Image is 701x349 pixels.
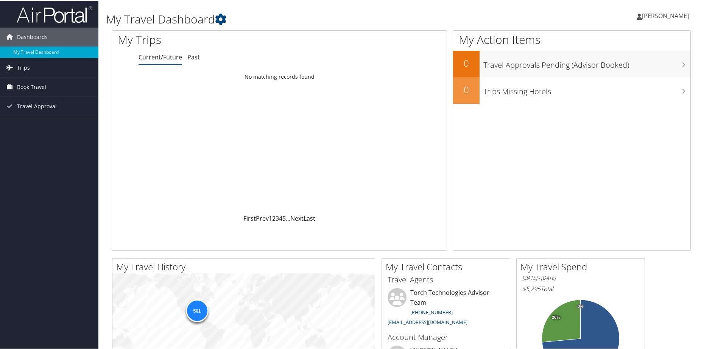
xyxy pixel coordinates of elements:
[290,213,304,222] a: Next
[272,213,276,222] a: 2
[453,76,690,103] a: 0Trips Missing Hotels
[304,213,315,222] a: Last
[453,31,690,47] h1: My Action Items
[520,260,645,273] h2: My Travel Spend
[453,83,480,95] h2: 0
[106,11,500,26] h1: My Travel Dashboard
[578,304,584,308] tspan: 0%
[483,82,690,96] h3: Trips Missing Hotels
[116,260,375,273] h2: My Travel History
[522,274,639,281] h6: [DATE] - [DATE]
[17,58,30,76] span: Trips
[187,52,200,61] a: Past
[279,213,282,222] a: 4
[384,287,508,328] li: Torch Technologies Advisor Team
[118,31,302,47] h1: My Trips
[637,4,696,26] a: [PERSON_NAME]
[112,69,447,83] td: No matching records found
[388,318,467,325] a: [EMAIL_ADDRESS][DOMAIN_NAME]
[386,260,510,273] h2: My Travel Contacts
[552,315,560,319] tspan: 26%
[185,298,208,321] div: 501
[17,5,92,23] img: airportal-logo.png
[17,77,46,96] span: Book Travel
[282,213,286,222] a: 5
[17,96,57,115] span: Travel Approval
[286,213,290,222] span: …
[256,213,269,222] a: Prev
[522,284,639,292] h6: Total
[276,213,279,222] a: 3
[483,55,690,70] h3: Travel Approvals Pending (Advisor Booked)
[642,11,689,19] span: [PERSON_NAME]
[453,50,690,76] a: 0Travel Approvals Pending (Advisor Booked)
[453,56,480,69] h2: 0
[139,52,182,61] a: Current/Future
[410,308,453,315] a: [PHONE_NUMBER]
[243,213,256,222] a: First
[17,27,48,46] span: Dashboards
[388,331,504,342] h3: Account Manager
[269,213,272,222] a: 1
[522,284,541,292] span: $5,295
[388,274,504,284] h3: Travel Agents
